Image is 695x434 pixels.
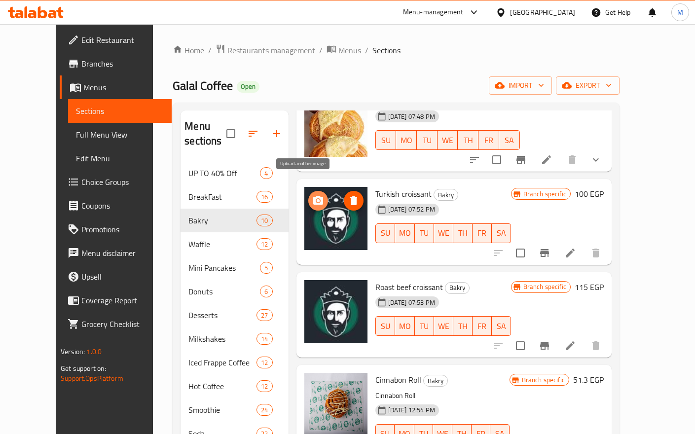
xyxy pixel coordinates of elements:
span: UP TO 40% Off [188,167,260,179]
button: delete [584,334,608,358]
li: / [208,44,212,56]
span: 5 [260,263,272,273]
a: Edit Menu [68,146,172,170]
a: Promotions [60,217,172,241]
div: Desserts [188,309,256,321]
button: TU [415,223,434,243]
div: items [260,167,272,179]
div: Desserts27 [181,303,288,327]
span: SU [380,133,393,147]
img: Roast beef croissant [304,280,367,343]
span: 14 [257,334,272,344]
a: Branches [60,52,172,75]
span: TU [421,133,434,147]
span: Milkshakes [188,333,256,345]
a: Coupons [60,194,172,217]
span: M [677,7,683,18]
h6: 51.3 EGP [573,373,604,387]
button: export [556,76,620,95]
div: items [256,191,272,203]
button: TH [458,130,478,150]
div: Donuts6 [181,280,288,303]
a: Edit menu item [564,340,576,352]
div: Bakry [423,375,448,387]
span: TH [457,319,469,333]
button: delete [584,241,608,265]
li: / [365,44,368,56]
span: Upsell [81,271,164,283]
button: SA [492,223,511,243]
span: Menus [83,81,164,93]
span: TU [419,226,430,240]
button: TU [415,316,434,336]
div: Open [237,81,259,93]
div: items [256,404,272,416]
button: show more [584,148,608,172]
button: SA [499,130,520,150]
button: WE [438,130,458,150]
span: [DATE] 07:53 PM [384,298,439,307]
button: delete [560,148,584,172]
button: Branch-specific-item [533,241,556,265]
span: WE [438,226,449,240]
span: FR [482,133,495,147]
span: 27 [257,311,272,320]
button: SU [375,223,395,243]
button: TU [417,130,438,150]
button: SU [375,316,395,336]
span: Edit Restaurant [81,34,164,46]
button: Branch-specific-item [533,334,556,358]
span: MO [399,226,411,240]
span: 12 [257,382,272,391]
span: Select to update [510,243,531,263]
span: Choice Groups [81,176,164,188]
span: Bakry [424,375,447,387]
span: Sections [76,105,164,117]
h2: Menu sections [184,119,226,148]
span: Branch specific [519,189,570,199]
a: Restaurants management [216,44,315,57]
li: / [319,44,323,56]
div: items [256,380,272,392]
span: import [497,79,544,92]
button: MO [396,130,417,150]
p: Cinnabon Roll [375,390,510,402]
a: Edit menu item [564,247,576,259]
span: Version: [61,345,85,358]
div: [GEOGRAPHIC_DATA] [510,7,575,18]
div: items [256,333,272,345]
a: Coverage Report [60,289,172,312]
span: 16 [257,192,272,202]
span: Promotions [81,223,164,235]
span: Get support on: [61,362,106,375]
span: [DATE] 12:54 PM [384,405,439,415]
div: Mini Pancakes5 [181,256,288,280]
span: 10 [257,216,272,225]
span: Waffle [188,238,256,250]
button: MO [395,316,415,336]
span: Cinnabon Roll [375,372,421,387]
span: Coverage Report [81,294,164,306]
span: Donuts [188,286,260,297]
span: Open [237,82,259,91]
span: Smoothie [188,404,256,416]
div: UP TO 40% Off4 [181,161,288,185]
div: items [256,215,272,226]
span: SU [380,226,391,240]
div: Iced Frappe Coffee12 [181,351,288,374]
span: SU [380,319,391,333]
span: 12 [257,358,272,367]
a: Edit Restaurant [60,28,172,52]
span: Hot Coffee [188,380,256,392]
button: SU [375,130,397,150]
svg: Show Choices [590,154,602,166]
span: FR [476,319,488,333]
img: Supreme Croissant [304,94,367,157]
a: Sections [68,99,172,123]
span: 1.0.0 [86,345,102,358]
a: Full Menu View [68,123,172,146]
div: Smoothie24 [181,398,288,422]
a: Upsell [60,265,172,289]
span: 12 [257,240,272,249]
